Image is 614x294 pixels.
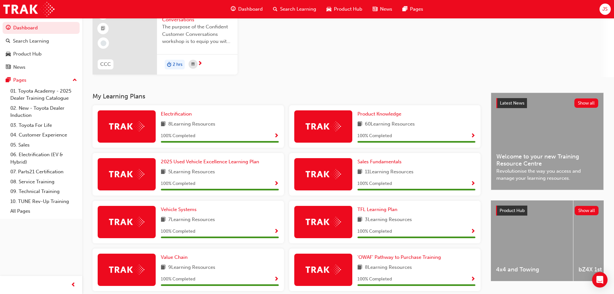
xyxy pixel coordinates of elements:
span: car-icon [326,5,331,13]
img: Trak [109,169,144,179]
img: Trak [306,217,341,227]
button: Show Progress [471,275,475,283]
a: Dashboard [3,22,80,34]
span: Show Progress [274,277,279,282]
a: 02. New - Toyota Dealer Induction [8,103,80,120]
span: guage-icon [231,5,236,13]
span: Show Progress [274,181,279,187]
a: Value Chain [161,254,190,261]
a: 03. Toyota For Life [8,120,80,130]
a: Latest NewsShow all [496,98,598,108]
span: Show Progress [471,229,475,235]
span: 2 hrs [173,61,182,68]
span: up-icon [73,76,77,85]
button: Show Progress [471,228,475,236]
span: booktick-icon [101,25,105,33]
a: Latest NewsShow allWelcome to your new Training Resource CentreRevolutionise the way you access a... [491,93,604,190]
img: Trak [306,265,341,275]
span: guage-icon [6,25,11,31]
div: Product Hub [13,50,42,58]
span: Show Progress [274,229,279,235]
span: 7 Learning Resources [168,216,215,224]
span: 100 % Completed [357,276,392,283]
span: book-icon [161,168,166,176]
span: Dashboard [238,5,263,13]
span: Show Progress [471,181,475,187]
span: 100 % Completed [161,228,195,235]
span: search-icon [6,38,10,44]
a: News [3,61,80,73]
span: Search Learning [280,5,316,13]
span: Product Hub [500,208,525,213]
span: Product Hub [334,5,362,13]
span: pages-icon [403,5,407,13]
span: next-icon [198,61,202,67]
a: 4x4 and Towing [491,200,573,281]
span: 100 % Completed [357,228,392,235]
button: Show Progress [471,132,475,140]
a: 07. Parts21 Certification [8,167,80,177]
button: Pages [3,74,80,86]
img: Trak [306,169,341,179]
a: Product HubShow all [496,206,599,216]
span: The purpose of the Confident Customer Conversations workshop is to equip you with tools to commun... [162,23,232,45]
button: Show Progress [274,228,279,236]
span: 100 % Completed [357,132,392,140]
button: Show Progress [274,275,279,283]
div: Search Learning [13,37,49,45]
span: Show Progress [471,277,475,282]
button: Show all [574,98,599,108]
span: book-icon [357,216,362,224]
div: Pages [13,76,26,84]
span: book-icon [161,216,166,224]
span: Product Knowledge [357,111,401,117]
span: Revolutionise the way you access and manage your learning resources. [496,167,598,182]
span: book-icon [357,264,362,272]
span: 60 Learning Resources [365,120,415,128]
span: book-icon [357,120,362,128]
span: learningRecordVerb_NONE-icon [101,40,106,46]
a: 10. TUNE Rev-Up Training [8,197,80,207]
span: search-icon [273,5,278,13]
img: Trak [109,265,144,275]
span: 'OWAF' Pathway to Purchase Training [357,254,441,260]
button: DashboardSearch LearningProduct HubNews [3,21,80,74]
span: 5 Learning Resources [168,168,215,176]
span: car-icon [6,51,11,57]
a: 09. Technical Training [8,187,80,197]
span: TFL Learning Plan [357,207,397,212]
span: Show Progress [471,133,475,139]
div: News [13,64,25,71]
div: Open Intercom Messenger [592,272,608,288]
a: 06. Electrification (EV & Hybrid) [8,150,80,167]
span: prev-icon [71,281,76,289]
a: Electrification [161,110,194,118]
span: book-icon [161,120,166,128]
a: Vehicle Systems [161,206,199,213]
a: search-iconSearch Learning [268,3,321,16]
button: Show all [575,206,599,215]
button: Show Progress [471,180,475,188]
span: 9 Learning Resources [168,264,215,272]
span: 100 % Completed [161,132,195,140]
span: Electrification [161,111,192,117]
img: Trak [109,121,144,131]
a: 'OWAF' Pathway to Purchase Training [357,254,443,261]
span: JS [602,5,608,13]
a: TFL Learning Plan [357,206,400,213]
span: News [380,5,392,13]
span: 8 Learning Resources [168,120,215,128]
span: 3 Learning Resources [365,216,412,224]
span: 100 % Completed [357,180,392,188]
span: news-icon [373,5,377,13]
a: car-iconProduct Hub [321,3,367,16]
a: 08. Service Training [8,177,80,187]
span: Pages [410,5,423,13]
img: Trak [3,2,54,16]
a: Product Knowledge [357,110,404,118]
span: 8 Learning Resources [365,264,412,272]
span: book-icon [161,264,166,272]
span: 100 % Completed [161,276,195,283]
a: Sales Fundamentals [357,158,404,166]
